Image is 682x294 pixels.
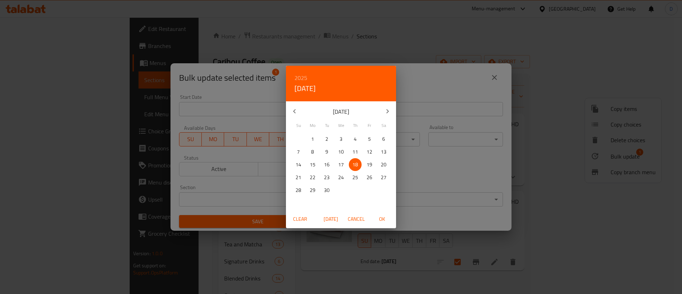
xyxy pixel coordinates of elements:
[324,186,330,195] p: 30
[381,173,386,182] p: 27
[292,184,305,197] button: 28
[320,133,333,145] button: 2
[292,122,305,129] span: Su
[306,133,319,145] button: 1
[320,145,333,158] button: 9
[296,186,301,195] p: 28
[349,133,362,145] button: 4
[340,135,342,144] p: 3
[292,171,305,184] button: 21
[349,171,362,184] button: 25
[338,173,344,182] p: 24
[377,133,390,145] button: 6
[306,122,319,129] span: Mo
[335,145,347,158] button: 10
[373,215,390,224] span: OK
[335,133,347,145] button: 3
[381,148,386,156] p: 13
[322,215,339,224] span: [DATE]
[296,173,301,182] p: 21
[367,160,372,169] p: 19
[381,160,386,169] p: 20
[377,171,390,184] button: 27
[311,135,314,144] p: 1
[349,145,362,158] button: 11
[292,158,305,171] button: 14
[352,173,358,182] p: 25
[292,215,309,224] span: Clear
[338,160,344,169] p: 17
[354,135,357,144] p: 4
[363,145,376,158] button: 12
[363,158,376,171] button: 19
[352,160,358,169] p: 18
[338,148,344,156] p: 10
[325,148,328,156] p: 9
[320,122,333,129] span: Tu
[368,135,371,144] p: 5
[294,73,307,83] button: 2025
[363,122,376,129] span: Fr
[348,215,365,224] span: Cancel
[367,148,372,156] p: 12
[289,213,312,226] button: Clear
[319,213,342,226] button: [DATE]
[320,158,333,171] button: 16
[377,122,390,129] span: Sa
[377,145,390,158] button: 13
[306,158,319,171] button: 15
[382,135,385,144] p: 6
[324,160,330,169] p: 16
[296,160,301,169] p: 14
[349,122,362,129] span: Th
[306,145,319,158] button: 8
[310,160,315,169] p: 15
[306,171,319,184] button: 22
[370,213,393,226] button: OK
[335,122,347,129] span: We
[306,184,319,197] button: 29
[335,158,347,171] button: 17
[292,145,305,158] button: 7
[303,107,379,116] p: [DATE]
[352,148,358,156] p: 11
[335,171,347,184] button: 24
[310,186,315,195] p: 29
[311,148,314,156] p: 8
[363,171,376,184] button: 26
[377,158,390,171] button: 20
[363,133,376,145] button: 5
[297,148,300,156] p: 7
[320,171,333,184] button: 23
[324,173,330,182] p: 23
[294,83,316,94] button: [DATE]
[349,158,362,171] button: 18
[325,135,328,144] p: 2
[320,184,333,197] button: 30
[345,213,368,226] button: Cancel
[367,173,372,182] p: 26
[310,173,315,182] p: 22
